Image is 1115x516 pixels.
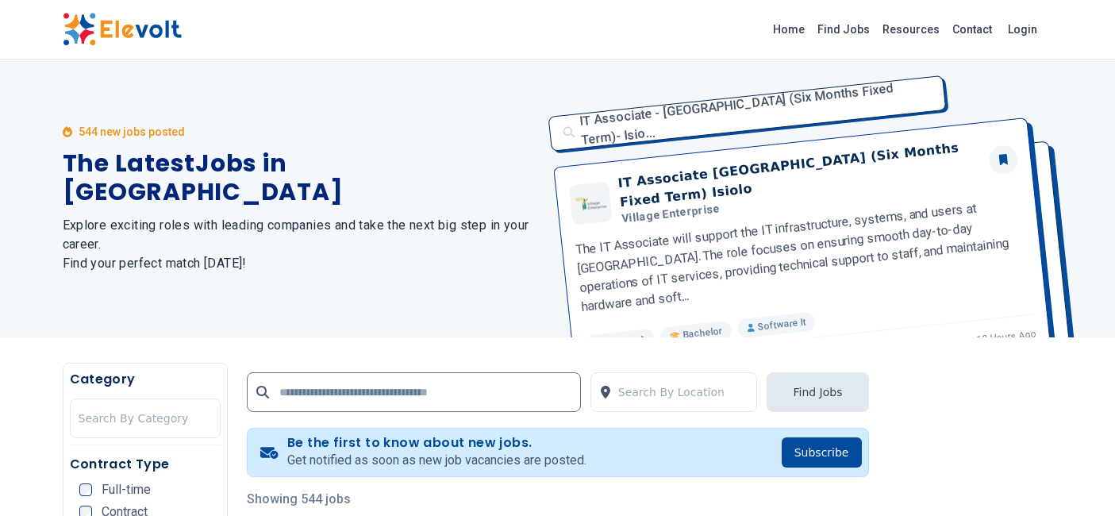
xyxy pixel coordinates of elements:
[63,13,182,46] img: Elevolt
[946,17,998,42] a: Contact
[287,435,586,451] h4: Be the first to know about new jobs.
[998,13,1047,45] a: Login
[287,451,586,470] p: Get notified as soon as new job vacancies are posted.
[102,483,151,496] span: Full-time
[876,17,946,42] a: Resources
[79,483,92,496] input: Full-time
[79,124,185,140] p: 544 new jobs posted
[70,370,221,389] h5: Category
[63,216,539,273] h2: Explore exciting roles with leading companies and take the next big step in your career. Find you...
[70,455,221,474] h5: Contract Type
[63,149,539,206] h1: The Latest Jobs in [GEOGRAPHIC_DATA]
[767,372,868,412] button: Find Jobs
[782,437,862,468] button: Subscribe
[767,17,811,42] a: Home
[247,490,869,509] p: Showing 544 jobs
[811,17,876,42] a: Find Jobs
